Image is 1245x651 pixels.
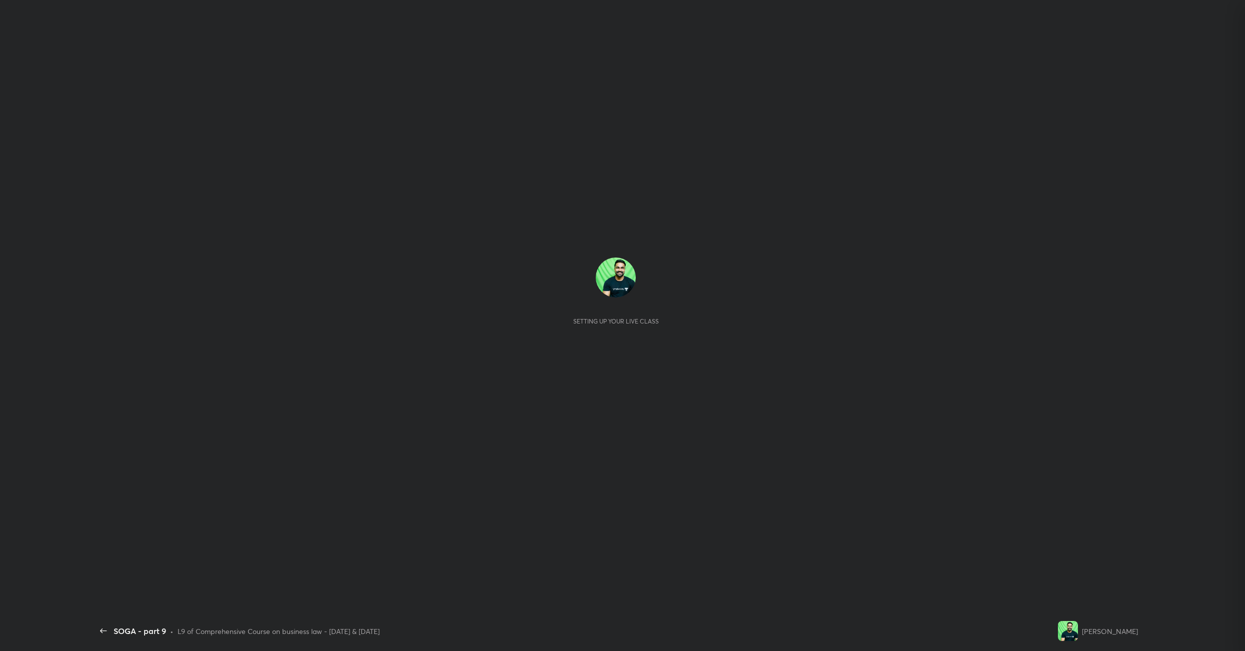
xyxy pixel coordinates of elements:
div: [PERSON_NAME] [1082,626,1138,636]
img: 34c2f5a4dc334ab99cba7f7ce517d6b6.jpg [596,257,636,297]
div: SOGA - part 9 [114,625,166,637]
div: Setting up your live class [573,317,659,325]
div: • [170,626,174,636]
img: 34c2f5a4dc334ab99cba7f7ce517d6b6.jpg [1058,621,1078,641]
div: L9 of Comprehensive Course on business law - [DATE] & [DATE] [178,626,380,636]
